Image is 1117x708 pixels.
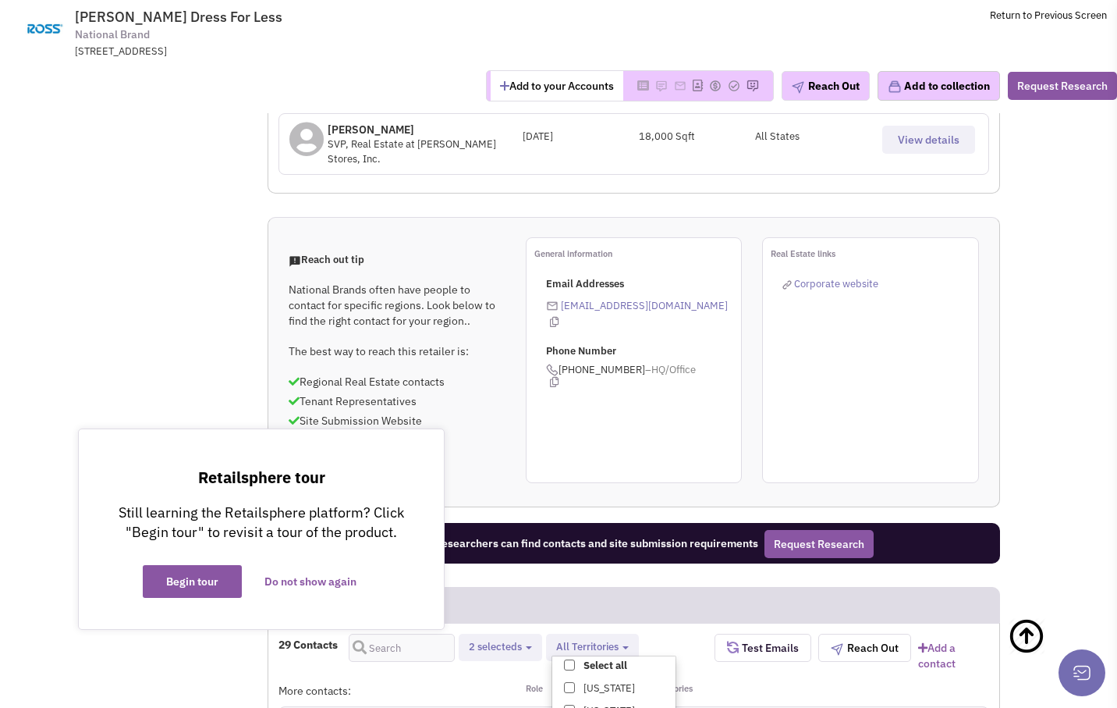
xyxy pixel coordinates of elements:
div: Territories [633,683,752,699]
img: Please add to your accounts [709,80,722,92]
button: Do not show again [241,565,380,598]
p: [PERSON_NAME] [328,122,523,137]
img: Please add to your accounts [728,80,740,92]
p: All States [755,130,871,144]
h4: 29 Contacts [278,638,338,652]
span: Reach out tip [289,253,364,266]
div: More contacts: [278,683,516,699]
img: plane.png [831,643,843,656]
a: Back To Top [1008,602,1086,703]
p: Retailsphere tour [110,468,413,487]
button: 2 selecteds [464,639,537,656]
img: icon-phone.png [546,364,558,376]
button: Add to collection [878,71,1000,101]
label: California [552,679,676,699]
span: Test Emails [739,641,799,655]
input: Search [349,634,455,662]
a: [EMAIL_ADDRESS][DOMAIN_NAME] [561,299,728,312]
button: Begin tour [143,565,242,598]
p: Tenant Representatives [289,393,505,409]
button: Reach Out [782,71,870,101]
button: Reach Out [818,634,911,662]
span: National Brand [75,27,150,43]
span: Our researchers can find contacts and site submission requirements [394,536,758,550]
button: Test Emails [715,634,811,662]
span: –HQ/Office [645,363,696,376]
img: Please add to your accounts [746,80,759,92]
div: 18,000 Sqft [639,130,755,144]
span: 2 selecteds [469,640,522,653]
img: icon-email-active-16.png [546,300,558,312]
a: Add a contact [918,640,989,671]
img: plane.png [792,81,804,94]
span: [PERSON_NAME] Dress For Less [75,8,282,26]
p: Phone Number [546,344,742,359]
div: Role [516,683,634,699]
span: All Territories [556,640,619,653]
img: Please add to your accounts [674,80,686,92]
p: Regional Real Estate contacts [289,374,505,390]
p: Still learning the Retailsphere platform? Click "Begin tour" to revisit a tour of the product. [110,503,413,542]
span: View details [898,133,959,147]
span: SVP, Real Estate at [PERSON_NAME] Stores, Inc. [328,137,496,165]
p: Site Submission Website [289,413,505,429]
button: All Territories [551,639,633,656]
img: www.rossstores.com [10,9,78,48]
button: Request Research [1008,72,1117,100]
p: The best way to reach this retailer is: [289,343,505,359]
span: Corporate website [794,277,878,290]
button: Add to your Accounts [491,71,623,101]
img: reachlinkicon.png [782,280,792,290]
span: [PHONE_NUMBER] [546,363,742,388]
img: Please add to your accounts [655,80,668,92]
label: Select all [552,656,676,676]
p: General information [534,246,742,261]
a: Corporate website [782,277,878,290]
p: Email Addresses [546,277,742,292]
div: [DATE] [523,130,639,144]
img: icon-collection-lavender.png [888,80,902,94]
p: Real Estate links [771,246,978,261]
p: National Brands often have people to contact for specific regions. Look below to find the right c... [289,282,505,329]
div: [STREET_ADDRESS] [75,44,482,59]
button: View details [882,126,975,154]
button: Request Research [764,530,874,558]
a: Return to Previous Screen [990,9,1107,22]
